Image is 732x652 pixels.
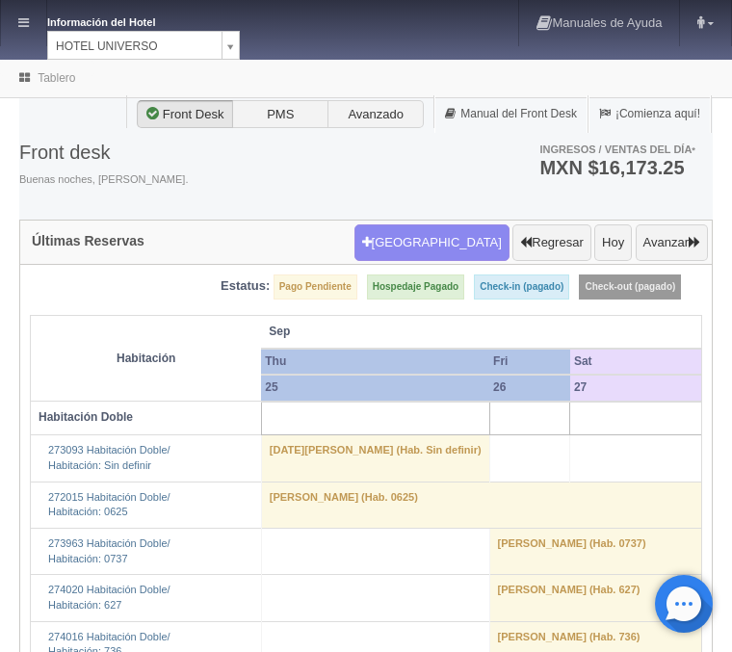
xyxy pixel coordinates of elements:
a: ¡Comienza aquí! [588,95,711,133]
a: Tablero [38,71,75,85]
button: Hoy [594,224,632,261]
span: HOTEL UNIVERSO [56,32,214,61]
label: Front Desk [137,100,233,129]
a: 273963 Habitación Doble/Habitación: 0737 [48,537,170,564]
h3: MXN $16,173.25 [539,158,695,177]
label: Check-out (pagado) [579,274,681,300]
a: 273093 Habitación Doble/Habitación: Sin definir [48,444,170,471]
label: Avanzado [327,100,424,129]
span: Buenas noches, [PERSON_NAME]. [19,172,188,188]
span: Ingresos / Ventas del día [539,143,695,155]
th: 27 [570,375,712,401]
label: Hospedaje Pagado [367,274,464,300]
a: Manual del Front Desk [434,95,588,133]
label: Pago Pendiente [274,274,357,300]
th: Sat [570,349,712,375]
dt: Información del Hotel [47,10,201,31]
td: [PERSON_NAME] (Hab. 0737) [489,528,712,574]
td: [DATE][PERSON_NAME] (Hab. Sin definir) [261,435,489,482]
th: Thu [261,349,489,375]
a: 272015 Habitación Doble/Habitación: 0625 [48,491,170,518]
button: [GEOGRAPHIC_DATA] [354,224,510,261]
span: Sep [269,324,562,340]
label: Check-in (pagado) [474,274,569,300]
strong: Habitación [117,352,175,365]
td: [PERSON_NAME] (Hab. 0625) [261,482,712,528]
h3: Front desk [19,142,188,163]
b: Habitación Doble [39,410,133,424]
th: 26 [489,375,570,401]
label: PMS [232,100,328,129]
a: 274020 Habitación Doble/Habitación: 627 [48,584,170,611]
td: [PERSON_NAME] (Hab. 627) [489,575,712,621]
th: 25 [261,375,489,401]
label: Estatus: [221,277,270,296]
button: Regresar [512,224,590,261]
h4: Últimas Reservas [32,234,144,248]
a: HOTEL UNIVERSO [47,31,240,60]
th: Fri [489,349,570,375]
button: Avanzar [636,224,708,261]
